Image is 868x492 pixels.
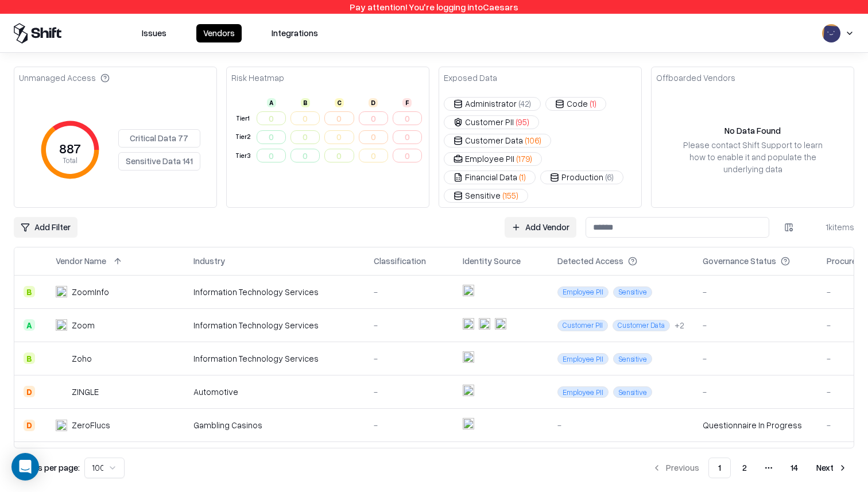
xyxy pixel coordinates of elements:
button: Issues [135,24,173,42]
div: ZINGLE [72,386,99,398]
div: Please contact Shift Support to learn how to enable it and populate the underlying data [679,139,826,175]
span: ( 1 ) [520,171,526,183]
div: D [24,386,35,397]
div: Classification [374,255,426,267]
div: Zoho [72,352,92,365]
div: - [703,319,808,331]
div: + 2 [675,319,684,331]
span: Customer Data [613,320,670,331]
div: Vendor Name [56,255,106,267]
img: entra.microsoft.com [463,385,474,396]
button: Employee PII(179) [444,152,542,166]
span: ( 42 ) [519,98,531,110]
tspan: 887 [59,140,81,156]
img: entra.microsoft.com [463,285,474,296]
button: Sensitive Data 141 [118,152,200,171]
button: Critical Data 77 [118,129,200,148]
div: Identity Source [463,255,521,267]
button: 14 [781,458,807,478]
div: Automotive [193,386,355,398]
button: Production(6) [540,171,623,184]
span: Sensitive [613,386,652,398]
div: - [374,352,444,365]
div: Tier 2 [234,132,252,142]
span: Customer PII [557,320,608,331]
div: Gambling Casinos [193,419,355,431]
div: - [703,386,808,398]
div: - [374,286,444,298]
button: Integrations [265,24,325,42]
button: Next [809,458,854,478]
div: ZoomInfo [72,286,109,298]
span: ( 106 ) [525,134,541,146]
div: - [557,419,684,431]
img: entra.microsoft.com [463,351,474,363]
div: - [703,352,808,365]
div: Exposed Data [444,72,497,84]
div: F [402,98,412,107]
span: ( 179 ) [517,153,532,165]
button: Financial Data(1) [444,171,536,184]
span: Employee PII [557,386,609,398]
img: Zoho [56,352,67,364]
div: Offboarded Vendors [656,72,735,84]
div: - [374,386,444,398]
button: Administrator(42) [444,97,541,111]
div: - [703,286,808,298]
div: Questionnaire In Progress [703,419,802,431]
div: Zoom [72,319,95,331]
span: Employee PII [557,353,609,365]
img: okta.com [495,318,506,330]
img: ZINGLE [56,386,67,397]
button: Add Filter [14,217,77,238]
div: - [374,419,444,431]
img: entra.microsoft.com [463,418,474,429]
div: Governance Status [703,255,776,267]
span: Sensitive [613,353,652,365]
img: Zoom [56,319,67,331]
div: 1k items [808,221,854,233]
button: +2 [675,319,684,331]
button: Sensitive(155) [444,189,528,203]
span: ( 6 ) [606,171,614,183]
div: Information Technology Services [193,319,355,331]
div: No Data Found [724,125,781,137]
span: ( 1 ) [590,98,596,110]
img: entra.microsoft.com [463,318,474,330]
div: Open Intercom Messenger [11,453,39,481]
div: B [301,98,310,107]
button: Code(1) [545,97,606,111]
div: C [335,98,344,107]
button: 2 [733,458,756,478]
div: Unmanaged Access [19,72,110,84]
p: Results per page: [14,462,80,474]
button: Customer Data(106) [444,134,551,148]
tspan: Total [63,156,77,165]
span: Sensitive [613,286,652,298]
img: ZoomInfo [56,286,67,297]
div: Information Technology Services [193,286,355,298]
span: ( 155 ) [503,189,518,202]
button: Customer PII(95) [444,115,539,129]
button: 1 [708,458,731,478]
img: ZeroFlucs [56,420,67,431]
div: Tier 3 [234,151,252,161]
span: Employee PII [557,286,609,298]
div: D [24,420,35,431]
div: B [24,352,35,364]
div: Detected Access [557,255,623,267]
div: Risk Heatmap [231,72,284,84]
div: B [24,286,35,297]
span: ( 95 ) [516,116,529,128]
a: Add Vendor [505,217,576,238]
div: D [369,98,378,107]
div: A [267,98,276,107]
div: - [374,319,444,331]
div: Tier 1 [234,114,252,123]
button: Vendors [196,24,242,42]
nav: pagination [645,458,854,478]
div: Industry [193,255,225,267]
div: A [24,319,35,331]
img: microsoft365.com [479,318,490,330]
div: Information Technology Services [193,352,355,365]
